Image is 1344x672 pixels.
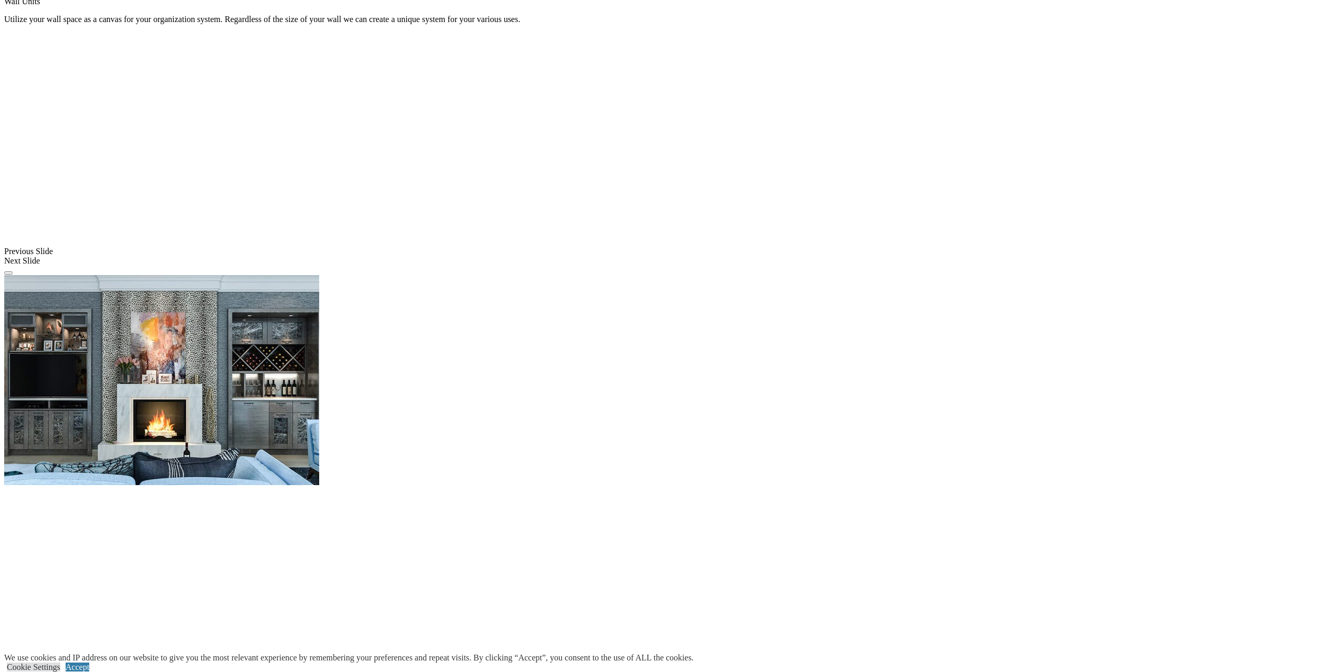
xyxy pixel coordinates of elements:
div: Next Slide [4,256,1340,266]
div: Previous Slide [4,247,1340,256]
p: Utilize your wall space as a canvas for your organization system. Regardless of the size of your ... [4,15,1340,24]
img: Banner for mobile view [4,275,319,485]
a: Cookie Settings [7,663,60,671]
a: Accept [66,663,89,671]
div: We use cookies and IP address on our website to give you the most relevant experience by remember... [4,653,694,663]
button: Click here to pause slide show [4,271,13,275]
